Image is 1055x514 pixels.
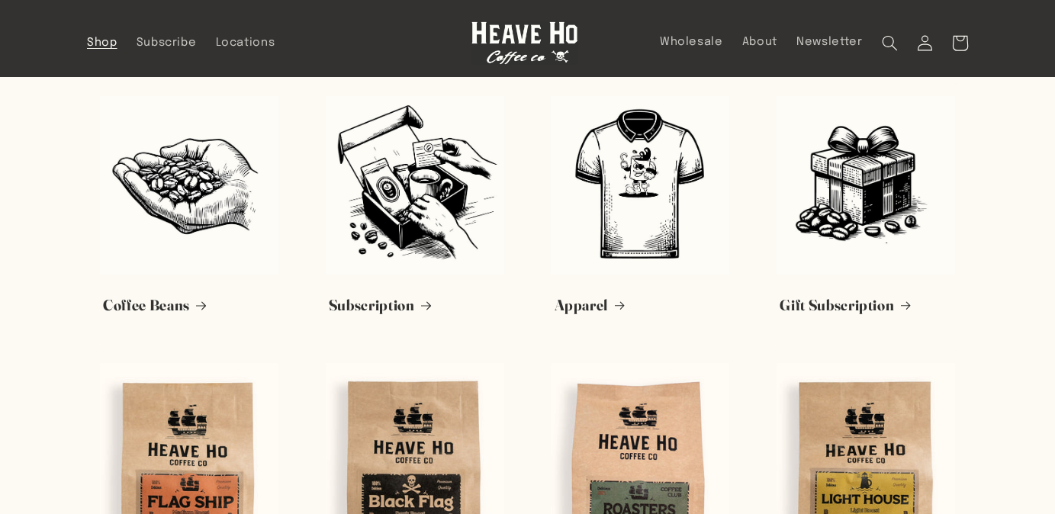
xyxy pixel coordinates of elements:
[555,296,727,315] a: Apparel
[127,26,206,59] a: Subscribe
[780,296,952,315] a: Gift Subscription
[137,36,197,50] span: Subscribe
[732,25,786,59] a: About
[77,26,127,59] a: Shop
[216,36,275,50] span: Locations
[660,35,723,50] span: Wholesale
[787,25,873,59] a: Newsletter
[329,296,501,315] a: Subscription
[103,296,275,315] a: Coffee Beans
[650,25,732,59] a: Wholesale
[742,35,777,50] span: About
[206,26,285,59] a: Locations
[471,21,578,65] img: Heave Ho Coffee Co
[87,36,117,50] span: Shop
[872,25,907,60] summary: Search
[796,35,862,50] span: Newsletter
